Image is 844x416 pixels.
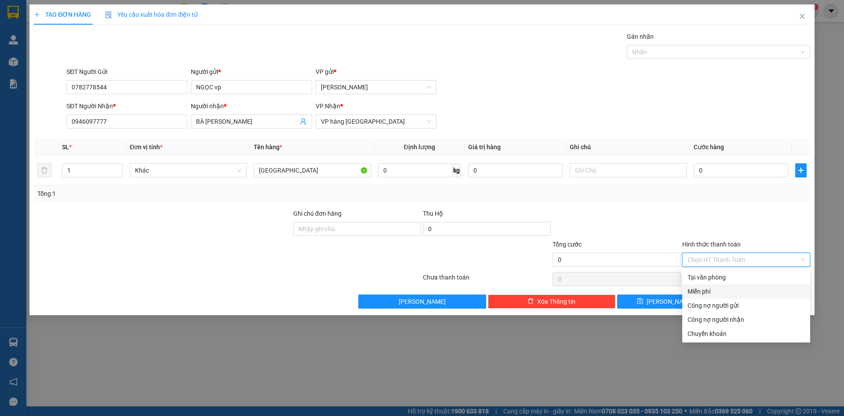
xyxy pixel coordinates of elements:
[130,144,163,151] span: Đơn vị tính
[570,163,687,177] input: Ghi Chú
[566,139,690,156] th: Ghi chú
[66,101,187,111] div: SĐT Người Nhận
[321,115,431,128] span: VP hàng Nha Trang
[452,163,461,177] span: kg
[300,118,307,125] span: user-add
[688,315,805,324] div: Công nợ người nhận
[527,298,534,305] span: delete
[553,241,582,248] span: Tổng cước
[468,144,501,151] span: Giá trị hàng
[399,297,446,306] span: [PERSON_NAME]
[293,222,421,236] input: Ghi chú đơn hàng
[796,167,806,174] span: plus
[799,13,806,20] span: close
[627,33,654,40] label: Gán nhãn
[617,295,713,309] button: save[PERSON_NAME]
[191,101,312,111] div: Người nhận
[66,67,187,77] div: SĐT Người Gửi
[688,329,805,339] div: Chuyển khoản
[694,144,724,151] span: Cước hàng
[316,67,437,77] div: VP gửi
[637,298,643,305] span: save
[647,297,694,306] span: [PERSON_NAME]
[316,103,340,110] span: VP Nhận
[321,81,431,94] span: Phạm Ngũ Lão
[37,189,326,199] div: Tổng: 1
[682,298,810,313] div: Cước gửi hàng sẽ được ghi vào công nợ của người gửi
[358,295,486,309] button: [PERSON_NAME]
[688,287,805,296] div: Miễn phí
[254,163,371,177] input: VD: Bàn, Ghế
[423,210,443,217] span: Thu Hộ
[682,313,810,327] div: Cước gửi hàng sẽ được ghi vào công nợ của người nhận
[468,163,563,177] input: 0
[795,163,807,177] button: plus
[135,164,241,177] span: Khác
[404,144,435,151] span: Định lượng
[488,295,616,309] button: deleteXóa Thông tin
[537,297,575,306] span: Xóa Thông tin
[105,11,198,18] span: Yêu cầu xuất hóa đơn điện tử
[34,11,91,18] span: TẠO ĐƠN HÀNG
[34,11,40,18] span: plus
[293,210,342,217] label: Ghi chú đơn hàng
[37,163,51,177] button: delete
[254,144,282,151] span: Tên hàng
[62,144,69,151] span: SL
[682,241,741,248] label: Hình thức thanh toán
[105,11,112,18] img: icon
[688,272,805,282] div: Tại văn phòng
[191,67,312,77] div: Người gửi
[422,272,552,288] div: Chưa thanh toán
[790,4,815,29] button: Close
[688,301,805,310] div: Công nợ người gửi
